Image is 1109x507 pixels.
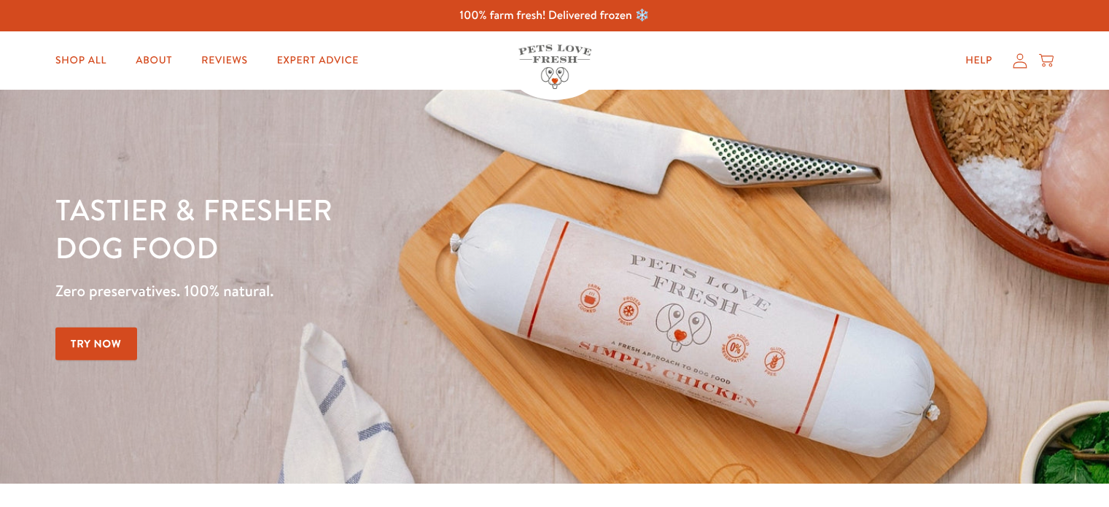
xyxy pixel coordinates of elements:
[518,44,591,89] img: Pets Love Fresh
[55,328,137,360] a: Try Now
[124,46,184,75] a: About
[55,278,721,304] p: Zero preservatives. 100% natural.
[954,46,1004,75] a: Help
[55,190,721,266] h1: Tastier & fresher dog food
[44,46,118,75] a: Shop All
[190,46,259,75] a: Reviews
[265,46,370,75] a: Expert Advice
